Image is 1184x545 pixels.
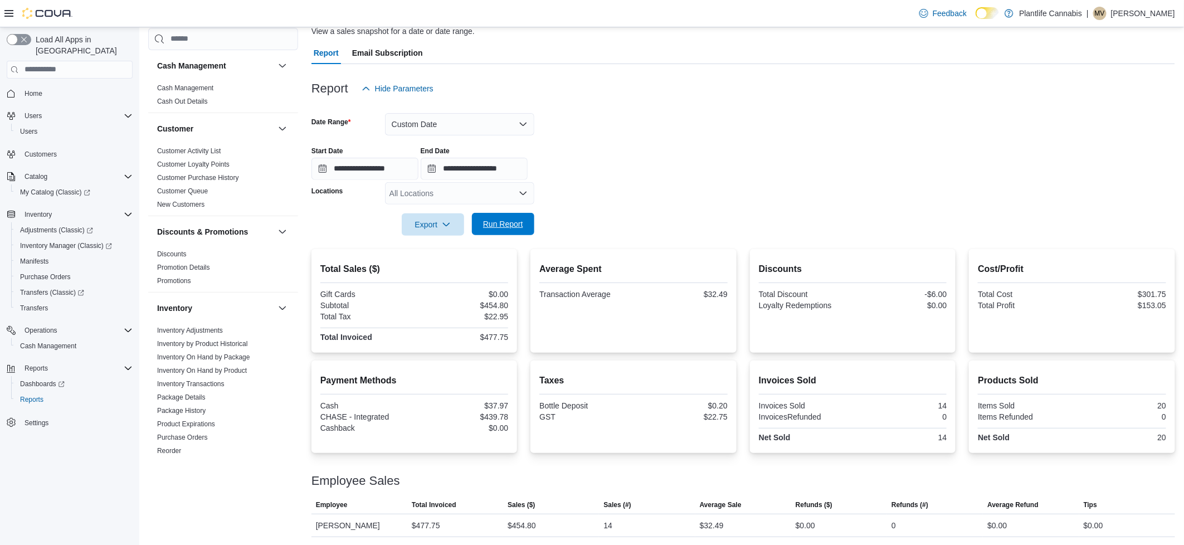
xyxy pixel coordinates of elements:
span: Customer Purchase History [157,173,239,182]
button: Catalog [2,169,137,184]
a: Transfers (Classic) [16,286,89,299]
h3: Discounts & Promotions [157,226,248,237]
span: My Catalog (Classic) [20,188,90,197]
span: Dashboards [16,377,133,391]
span: Purchase Orders [20,272,71,281]
button: Operations [20,324,62,337]
a: Settings [20,416,53,430]
a: Reports [16,393,48,406]
p: | [1086,7,1089,20]
button: Manifests [11,254,137,269]
span: Inventory [20,208,133,221]
span: Discounts [157,250,187,259]
p: Plantlife Cannabis [1019,7,1082,20]
div: $0.00 [796,519,815,532]
span: Dashboards [20,379,65,388]
span: Email Subscription [352,42,423,64]
h2: Discounts [759,262,947,276]
span: Package Details [157,393,206,402]
h2: Payment Methods [320,374,509,387]
button: Home [2,85,137,101]
button: Discounts & Promotions [157,226,274,237]
div: GST [539,412,631,421]
div: Discounts & Promotions [148,247,298,292]
div: $454.80 [417,301,509,310]
div: $37.97 [417,401,509,410]
span: Adjustments (Classic) [20,226,93,235]
a: Adjustments (Classic) [11,222,137,238]
span: Users [16,125,133,138]
label: Date Range [311,118,351,126]
span: Users [25,111,42,120]
button: Export [402,213,464,236]
span: Home [25,89,42,98]
a: Users [16,125,42,138]
h2: Taxes [539,374,728,387]
span: Inventory [25,210,52,219]
a: My Catalog (Classic) [16,186,95,199]
div: $22.75 [636,412,728,421]
a: Customer Queue [157,187,208,195]
span: Total Invoiced [412,500,456,509]
span: Transfers (Classic) [20,288,84,297]
span: Refunds ($) [796,500,832,509]
a: Feedback [915,2,971,25]
button: Run Report [472,213,534,235]
button: Inventory [276,301,289,315]
span: Operations [20,324,133,337]
div: InvoicesRefunded [759,412,851,421]
button: Inventory [2,207,137,222]
span: Catalog [20,170,133,183]
span: Inventory Manager (Classic) [20,241,112,250]
span: Reports [25,364,48,373]
span: Employee [316,500,348,509]
button: Users [11,124,137,139]
div: 0 [1074,412,1166,421]
a: Customer Purchase History [157,174,239,182]
div: 0 [891,519,896,532]
a: Home [20,87,47,100]
button: Discounts & Promotions [276,225,289,239]
div: Subtotal [320,301,412,310]
h2: Invoices Sold [759,374,947,387]
span: Transfers (Classic) [16,286,133,299]
div: View a sales snapshot for a date or date range. [311,26,475,37]
div: Loyalty Redemptions [759,301,851,310]
span: MV [1095,7,1105,20]
span: Feedback [933,8,967,19]
span: Manifests [16,255,133,268]
div: Total Profit [978,301,1070,310]
a: Cash Management [157,84,213,92]
span: Users [20,109,133,123]
a: New Customers [157,201,204,208]
span: New Customers [157,200,204,209]
span: Inventory Adjustments [157,326,223,335]
div: Total Cost [978,290,1070,299]
p: [PERSON_NAME] [1111,7,1175,20]
div: $0.00 [855,301,947,310]
div: Gift Cards [320,290,412,299]
button: Cash Management [157,60,274,71]
button: Hide Parameters [357,77,438,100]
div: Total Discount [759,290,851,299]
span: My Catalog (Classic) [16,186,133,199]
input: Dark Mode [976,7,999,19]
div: Cashback [320,424,412,432]
div: $0.00 [1084,519,1103,532]
button: Purchase Orders [11,269,137,285]
a: Promotions [157,277,191,285]
a: Inventory Manager (Classic) [11,238,137,254]
strong: Net Sold [759,433,791,442]
button: Inventory [157,303,274,314]
a: Cash Out Details [157,98,208,105]
button: Cash Management [11,338,137,354]
a: Dashboards [16,377,69,391]
a: Package Details [157,393,206,401]
h2: Total Sales ($) [320,262,509,276]
button: Reports [2,361,137,376]
div: $0.00 [417,290,509,299]
button: Customer [157,123,274,134]
span: Reports [16,393,133,406]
